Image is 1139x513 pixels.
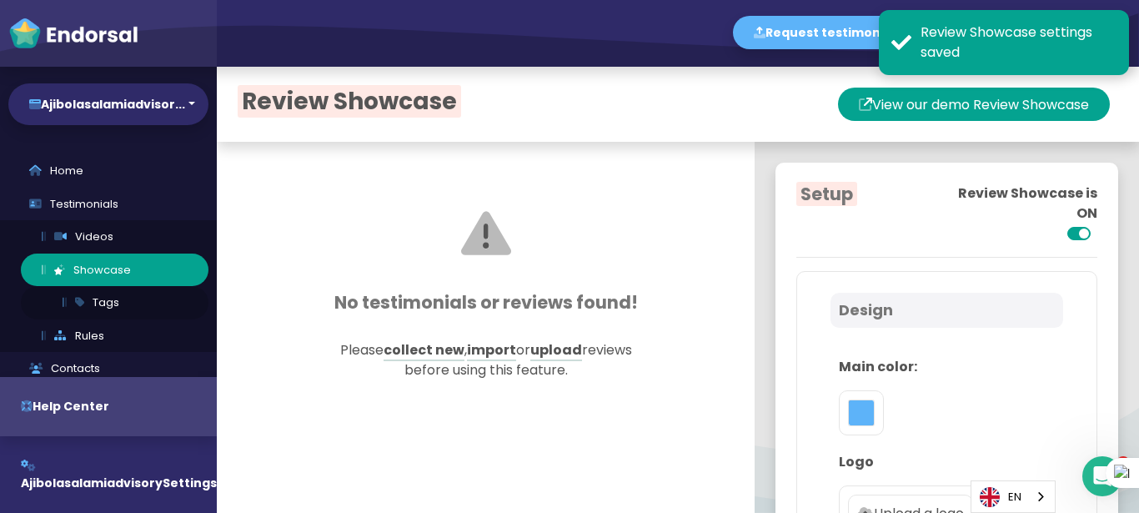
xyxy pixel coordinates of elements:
[971,481,1055,512] a: EN
[21,475,163,491] span: Ajibolasalamiadvisory
[467,340,516,361] a: import
[839,301,1055,319] h4: Design
[279,340,692,380] p: Please , or reviews before using this feature.
[8,17,138,50] img: endorsal-logo-white@2x.png
[1082,456,1122,496] iframe: Intercom live chat
[838,88,1110,121] button: View our demo Review Showcase
[279,292,692,313] h3: No testimonials or reviews found!
[796,182,857,206] span: Setup
[8,352,208,385] a: Contacts
[21,220,208,254] a: Videos
[8,83,208,125] button: Ajibolasalamiadvisor...
[947,184,1097,244] span: Review Showcase is ON
[971,480,1056,513] div: Language
[839,452,1055,472] p: Logo
[971,480,1056,513] aside: Language selected: English
[839,357,1055,377] p: Main color:
[8,188,208,221] a: Testimonials
[8,154,208,188] a: Home
[21,319,208,353] a: Rules
[921,23,1116,63] div: Review Showcase settings saved
[848,400,875,426] button: toggle color picker dialog
[21,254,208,287] a: Showcase
[733,16,916,49] button: Request testimonial
[384,340,464,361] a: collect new
[21,286,208,319] a: Tags
[1116,456,1130,470] span: 3
[1025,8,1118,58] button: Ajibola
[1033,8,1076,58] div: Ajibola
[238,85,461,118] span: Review Showcase
[530,340,582,361] a: upload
